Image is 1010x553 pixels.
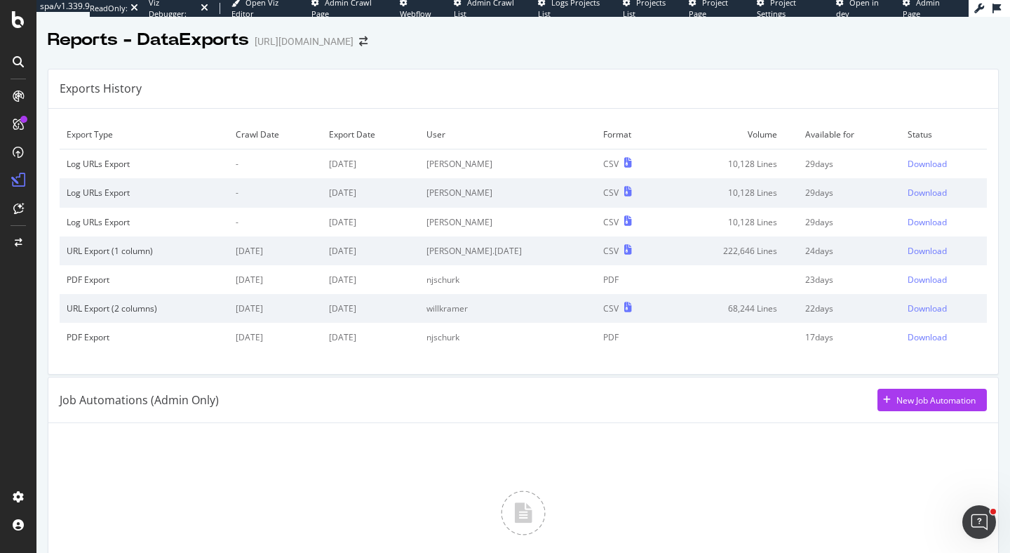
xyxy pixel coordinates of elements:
td: [DATE] [322,178,419,207]
div: PDF Export [67,331,222,343]
td: [DATE] [229,323,322,352]
td: 29 days [798,208,901,236]
div: Download [908,302,947,314]
td: 17 days [798,323,901,352]
td: 24 days [798,236,901,265]
td: 29 days [798,178,901,207]
div: [URL][DOMAIN_NAME] [255,34,353,48]
div: New Job Automation [896,394,976,406]
td: [PERSON_NAME] [419,178,596,207]
a: Download [908,158,980,170]
div: Log URLs Export [67,158,222,170]
td: - [229,178,322,207]
td: 23 days [798,265,901,294]
td: [DATE] [322,208,419,236]
div: CSV [603,216,619,228]
a: Download [908,245,980,257]
td: PDF [596,265,666,294]
td: Format [596,120,666,149]
div: Job Automations (Admin Only) [60,392,219,408]
div: PDF Export [67,274,222,286]
td: - [229,149,322,179]
div: CSV [603,302,619,314]
a: Download [908,302,980,314]
td: - [229,208,322,236]
td: njschurk [419,323,596,352]
td: PDF [596,323,666,352]
div: Download [908,274,947,286]
td: 222,646 Lines [666,236,798,265]
td: 29 days [798,149,901,179]
td: [DATE] [322,149,419,179]
td: [PERSON_NAME] [419,208,596,236]
td: 10,128 Lines [666,178,798,207]
td: 10,128 Lines [666,149,798,179]
div: Download [908,158,947,170]
td: Export Type [60,120,229,149]
td: [PERSON_NAME].[DATE] [419,236,596,265]
div: arrow-right-arrow-left [359,36,368,46]
div: CSV [603,245,619,257]
a: Download [908,331,980,343]
div: CSV [603,158,619,170]
td: [DATE] [229,236,322,265]
div: CSV [603,187,619,199]
td: Export Date [322,120,419,149]
td: [DATE] [322,323,419,352]
td: Available for [798,120,901,149]
td: Volume [666,120,798,149]
div: URL Export (1 column) [67,245,222,257]
td: willkramer [419,294,596,323]
td: Crawl Date [229,120,322,149]
td: [DATE] [322,294,419,323]
a: Download [908,274,980,286]
span: Webflow [400,8,431,19]
td: Status [901,120,987,149]
a: Download [908,216,980,228]
td: [DATE] [322,265,419,294]
td: User [419,120,596,149]
div: URL Export (2 columns) [67,302,222,314]
div: Reports - DataExports [48,28,249,52]
div: Download [908,216,947,228]
td: 68,244 Lines [666,294,798,323]
img: J3t+pQLvoHxnFBO3SZG38AAAAASUVORK5CYII= [501,491,546,535]
div: Exports History [60,81,142,97]
td: 22 days [798,294,901,323]
button: New Job Automation [877,389,987,411]
td: [DATE] [229,265,322,294]
div: Download [908,187,947,199]
td: [PERSON_NAME] [419,149,596,179]
td: [DATE] [229,294,322,323]
td: 10,128 Lines [666,208,798,236]
div: Log URLs Export [67,216,222,228]
div: ReadOnly: [90,3,128,14]
td: njschurk [419,265,596,294]
a: Download [908,187,980,199]
iframe: Intercom live chat [962,505,996,539]
td: [DATE] [322,236,419,265]
div: Download [908,331,947,343]
div: Download [908,245,947,257]
div: Log URLs Export [67,187,222,199]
